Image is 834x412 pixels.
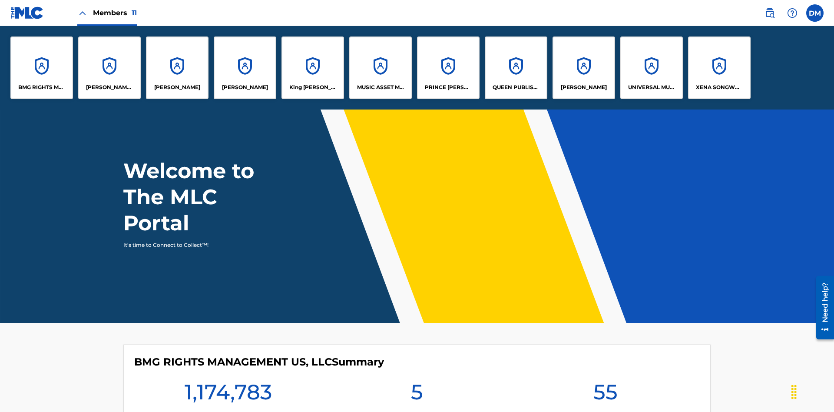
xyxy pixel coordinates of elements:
[357,83,404,91] p: MUSIC ASSET MANAGEMENT (MAM)
[10,37,73,99] a: AccountsBMG RIGHTS MANAGEMENT US, LLC
[78,37,141,99] a: Accounts[PERSON_NAME] SONGWRITER
[784,4,801,22] div: Help
[553,37,615,99] a: Accounts[PERSON_NAME]
[411,379,423,410] h1: 5
[123,158,286,236] h1: Welcome to The MLC Portal
[485,37,547,99] a: AccountsQUEEN PUBLISHA
[132,9,137,17] span: 11
[561,83,607,91] p: RONALD MCTESTERSON
[154,83,200,91] p: ELVIS COSTELLO
[425,83,472,91] p: PRINCE MCTESTERSON
[123,241,274,249] p: It's time to Connect to Collect™!
[787,379,801,405] div: Drag
[18,83,66,91] p: BMG RIGHTS MANAGEMENT US, LLC
[86,83,133,91] p: CLEO SONGWRITER
[628,83,675,91] p: UNIVERSAL MUSIC PUB GROUP
[787,8,798,18] img: help
[289,83,337,91] p: King McTesterson
[146,37,208,99] a: Accounts[PERSON_NAME]
[696,83,743,91] p: XENA SONGWRITER
[93,8,137,18] span: Members
[134,356,384,369] h4: BMG RIGHTS MANAGEMENT US, LLC
[77,8,88,18] img: Close
[222,83,268,91] p: EYAMA MCSINGER
[493,83,540,91] p: QUEEN PUBLISHA
[593,379,618,410] h1: 55
[417,37,480,99] a: AccountsPRINCE [PERSON_NAME]
[764,8,775,18] img: search
[688,37,751,99] a: AccountsXENA SONGWRITER
[185,379,272,410] h1: 1,174,783
[10,7,44,19] img: MLC Logo
[281,37,344,99] a: AccountsKing [PERSON_NAME]
[791,370,834,412] iframe: Chat Widget
[761,4,778,22] a: Public Search
[349,37,412,99] a: AccountsMUSIC ASSET MANAGEMENT (MAM)
[810,272,834,344] iframe: Resource Center
[214,37,276,99] a: Accounts[PERSON_NAME]
[806,4,824,22] div: User Menu
[620,37,683,99] a: AccountsUNIVERSAL MUSIC PUB GROUP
